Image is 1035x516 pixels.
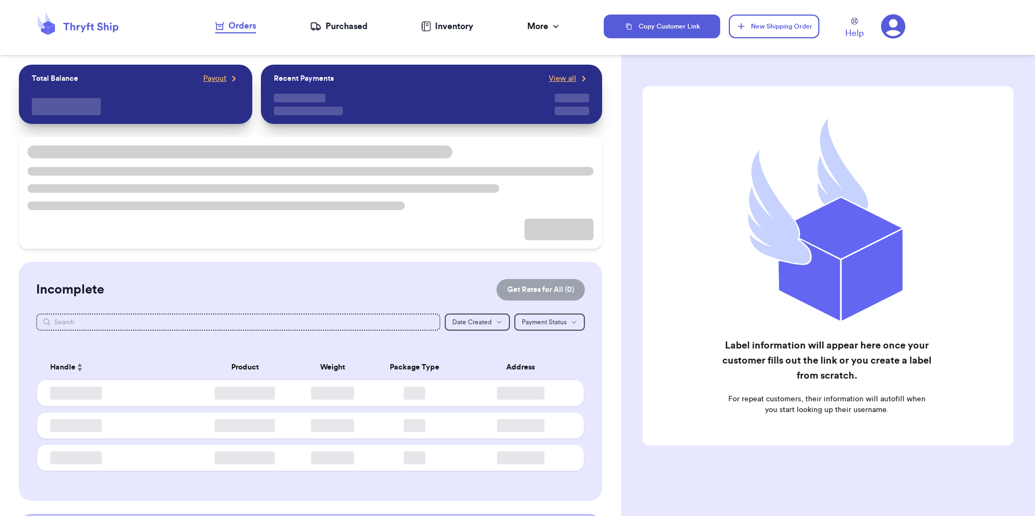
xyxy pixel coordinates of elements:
[464,354,584,380] th: Address
[496,279,585,301] button: Get Rates for All (0)
[32,73,78,84] p: Total Balance
[514,313,585,331] button: Payment Status
[721,338,932,383] h2: Label information will appear here once your customer fills out the link or you create a label fr...
[549,73,589,84] a: View all
[845,18,864,40] a: Help
[190,354,300,380] th: Product
[452,319,492,325] span: Date Created
[50,362,75,373] span: Handle
[215,19,256,33] a: Orders
[421,20,473,33] a: Inventory
[36,281,104,298] h2: Incomplete
[522,319,567,325] span: Payment Status
[310,20,368,33] a: Purchased
[75,361,84,374] button: Sort ascending
[365,354,464,380] th: Package Type
[215,19,256,32] div: Orders
[203,73,226,84] span: Payout
[527,20,561,33] div: More
[203,73,239,84] a: Payout
[36,313,441,331] input: Search
[604,15,720,38] button: Copy Customer Link
[549,73,576,84] span: View all
[721,394,932,415] p: For repeat customers, their information will autofill when you start looking up their username.
[729,15,819,38] button: New Shipping Order
[274,73,334,84] p: Recent Payments
[300,354,365,380] th: Weight
[845,27,864,40] span: Help
[445,313,510,331] button: Date Created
